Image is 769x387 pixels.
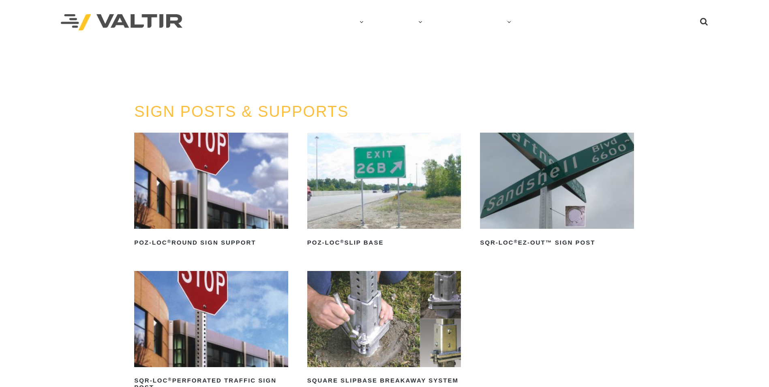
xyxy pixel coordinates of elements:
[317,14,372,30] a: COMPANY
[307,133,461,249] a: POZ-LOC®Slip Base
[61,14,182,31] img: Valtir
[134,133,288,249] a: POZ-LOC®Round Sign Support
[134,236,288,249] h2: POZ-LOC Round Sign Support
[514,239,518,244] sup: ®
[519,14,565,30] a: CONTACT
[431,14,465,30] a: NEWS
[465,14,519,30] a: CAREERS
[168,377,172,382] sup: ®
[480,236,634,249] h2: SQR-LOC EZ-Out™ Sign Post
[307,236,461,249] h2: POZ-LOC Slip Base
[372,14,431,30] a: PRODUCTS
[340,239,344,244] sup: ®
[480,133,634,249] a: SQR-LOC®EZ-Out™ Sign Post
[167,239,171,244] sup: ®
[134,103,349,120] a: SIGN POSTS & SUPPORTS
